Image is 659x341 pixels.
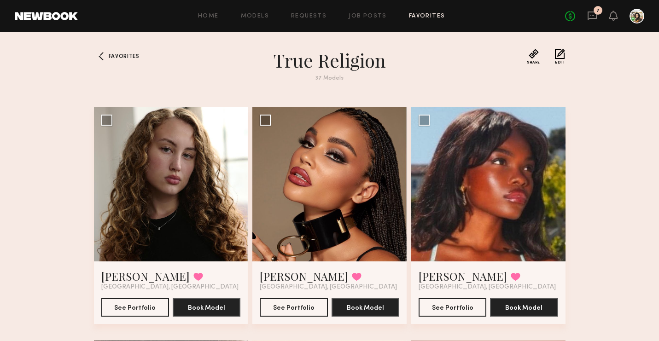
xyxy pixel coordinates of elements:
[419,269,507,283] a: [PERSON_NAME]
[241,13,269,19] a: Models
[198,13,219,19] a: Home
[490,298,558,317] button: Book Model
[349,13,387,19] a: Job Posts
[419,283,556,291] span: [GEOGRAPHIC_DATA], [GEOGRAPHIC_DATA]
[173,303,240,311] a: Book Model
[587,11,597,22] a: 7
[490,303,558,311] a: Book Model
[173,298,240,317] button: Book Model
[596,8,600,13] div: 7
[332,303,399,311] a: Book Model
[260,283,397,291] span: [GEOGRAPHIC_DATA], [GEOGRAPHIC_DATA]
[527,61,540,64] span: Share
[101,269,190,283] a: [PERSON_NAME]
[164,49,496,72] h1: true religion
[101,283,239,291] span: [GEOGRAPHIC_DATA], [GEOGRAPHIC_DATA]
[164,75,496,81] div: 37 Models
[332,298,399,317] button: Book Model
[101,298,169,317] button: See Portfolio
[94,49,109,64] a: Favorites
[109,54,140,59] span: Favorites
[555,49,565,64] button: Edit
[527,49,540,64] button: Share
[291,13,327,19] a: Requests
[260,298,327,317] button: See Portfolio
[419,298,486,317] button: See Portfolio
[555,61,565,64] span: Edit
[260,269,348,283] a: [PERSON_NAME]
[409,13,445,19] a: Favorites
